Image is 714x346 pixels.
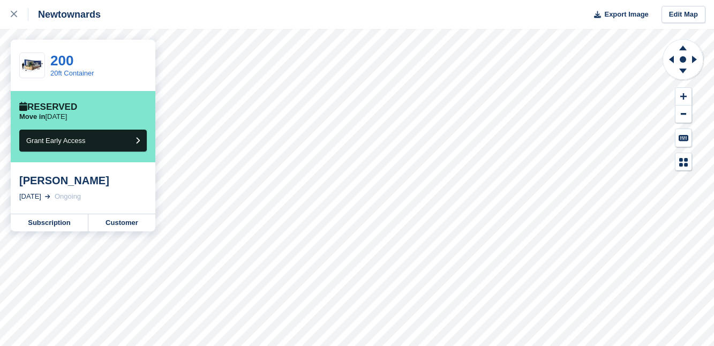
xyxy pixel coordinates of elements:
button: Map Legend [675,153,692,171]
span: Move in [19,112,45,121]
p: [DATE] [19,112,67,121]
a: 200 [50,52,73,69]
a: Subscription [11,214,88,231]
div: [PERSON_NAME] [19,174,147,187]
span: Export Image [604,9,648,20]
button: Grant Early Access [19,130,147,152]
div: Reserved [19,102,77,112]
a: Customer [88,214,155,231]
div: Ongoing [55,191,81,202]
div: [DATE] [19,191,41,202]
a: Edit Map [662,6,705,24]
img: 20-ft-container.jpg [20,56,44,75]
button: Export Image [588,6,649,24]
div: Newtownards [28,8,101,21]
a: 20ft Container [50,69,94,77]
button: Zoom In [675,88,692,106]
button: Zoom Out [675,106,692,123]
span: Grant Early Access [26,137,86,145]
img: arrow-right-light-icn-cde0832a797a2874e46488d9cf13f60e5c3a73dbe684e267c42b8395dfbc2abf.svg [45,194,50,199]
button: Keyboard Shortcuts [675,129,692,147]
